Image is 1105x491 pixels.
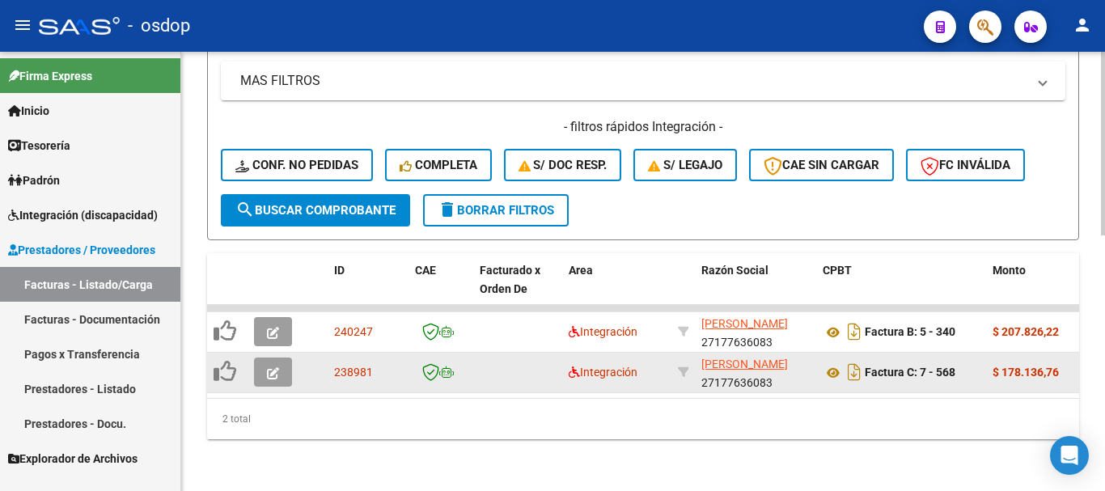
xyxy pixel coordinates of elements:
[334,264,345,277] span: ID
[701,358,788,370] span: [PERSON_NAME]
[8,450,138,468] span: Explorador de Archivos
[423,194,569,226] button: Borrar Filtros
[240,72,1027,90] mat-panel-title: MAS FILTROS
[844,359,865,385] i: Descargar documento
[235,203,396,218] span: Buscar Comprobante
[701,315,810,349] div: 27177636083
[8,171,60,189] span: Padrón
[385,149,492,181] button: Completa
[473,253,562,324] datatable-header-cell: Facturado x Orden De
[569,366,637,379] span: Integración
[480,264,540,295] span: Facturado x Orden De
[816,253,986,324] datatable-header-cell: CPBT
[235,158,358,172] span: Conf. no pedidas
[409,253,473,324] datatable-header-cell: CAE
[701,355,810,389] div: 27177636083
[993,264,1026,277] span: Monto
[701,264,768,277] span: Razón Social
[8,102,49,120] span: Inicio
[221,61,1065,100] mat-expansion-panel-header: MAS FILTROS
[235,200,255,219] mat-icon: search
[400,158,477,172] span: Completa
[334,325,373,338] span: 240247
[328,253,409,324] datatable-header-cell: ID
[221,118,1065,136] h4: - filtros rápidos Integración -
[207,399,1079,439] div: 2 total
[569,264,593,277] span: Area
[1050,436,1089,475] div: Open Intercom Messenger
[986,253,1083,324] datatable-header-cell: Monto
[749,149,894,181] button: CAE SIN CARGAR
[415,264,436,277] span: CAE
[128,8,190,44] span: - osdop
[906,149,1025,181] button: FC Inválida
[633,149,737,181] button: S/ legajo
[8,206,158,224] span: Integración (discapacidad)
[562,253,671,324] datatable-header-cell: Area
[865,366,955,379] strong: Factura C: 7 - 568
[993,366,1059,379] strong: $ 178.136,76
[823,264,852,277] span: CPBT
[334,366,373,379] span: 238981
[695,253,816,324] datatable-header-cell: Razón Social
[844,319,865,345] i: Descargar documento
[438,200,457,219] mat-icon: delete
[438,203,554,218] span: Borrar Filtros
[8,137,70,154] span: Tesorería
[8,241,155,259] span: Prestadores / Proveedores
[13,15,32,35] mat-icon: menu
[701,317,788,330] span: [PERSON_NAME]
[1073,15,1092,35] mat-icon: person
[8,67,92,85] span: Firma Express
[221,149,373,181] button: Conf. no pedidas
[921,158,1010,172] span: FC Inválida
[648,158,722,172] span: S/ legajo
[865,326,955,339] strong: Factura B: 5 - 340
[569,325,637,338] span: Integración
[504,149,622,181] button: S/ Doc Resp.
[519,158,608,172] span: S/ Doc Resp.
[993,325,1059,338] strong: $ 207.826,22
[764,158,879,172] span: CAE SIN CARGAR
[221,194,410,226] button: Buscar Comprobante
